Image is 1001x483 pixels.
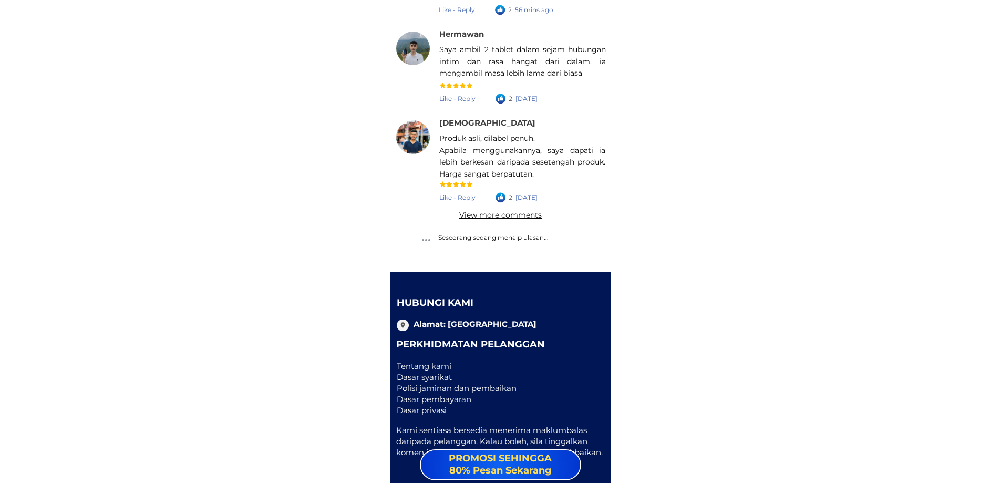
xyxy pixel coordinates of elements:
div: Tentang kami Dasar syarikat Polisi jaminan dan pembaikan Dasar pembayaran Dasar privasi [397,361,589,416]
div: 56 mins ago [515,6,601,14]
span: Hubungi kami [397,297,473,309]
div: 2 [508,6,533,14]
div: [DATE] [515,194,602,201]
div: Like - Reply [439,6,525,14]
div: Produk asli, dilabel penuh. Apabila menggunakannya, saya dapati ia lebih berkesan daripada sesete... [439,132,605,180]
div: Seseorang sedang menaip ulasan... [418,234,586,241]
div: [DEMOGRAPHIC_DATA] [439,118,603,128]
div: 2 [509,95,534,102]
span: Alamat: [GEOGRAPHIC_DATA] [414,319,536,329]
div: Kami sentiasa bersedia menerima maklumbalas daripada pelanggan. Kalau boleh, sila tinggalkan kome... [396,425,603,458]
div: Saya ambil 2 tablet dalam sejam hubungan intim dan rasa hangat dari dalam, ia mengambil masa lebi... [439,44,606,79]
span: Perkhidmatan Pelanggan [396,338,545,350]
div: Like - Reply [439,95,525,102]
div: 2 [509,194,534,201]
div: Hermawan [439,29,604,39]
div: Like - Reply [439,194,525,201]
div: View more comments [449,209,552,221]
div: [DATE] [515,95,602,102]
span: PROMOSI SEHINGGA 80% Pesan Sekarang [449,453,552,476]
